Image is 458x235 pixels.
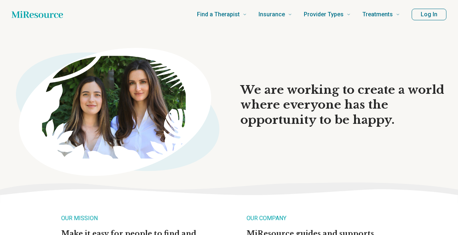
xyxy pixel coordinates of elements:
span: Provider Types [304,9,344,20]
span: Find a Therapist [197,9,240,20]
button: Log In [412,9,446,20]
h2: OUR COMPANY [247,214,397,228]
span: Treatments [362,9,393,20]
span: Insurance [259,9,285,20]
a: Home page [12,7,63,22]
h1: We are working to create a world where everyone has the opportunity to be happy. [240,83,455,128]
h2: OUR MISSION [61,214,212,228]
